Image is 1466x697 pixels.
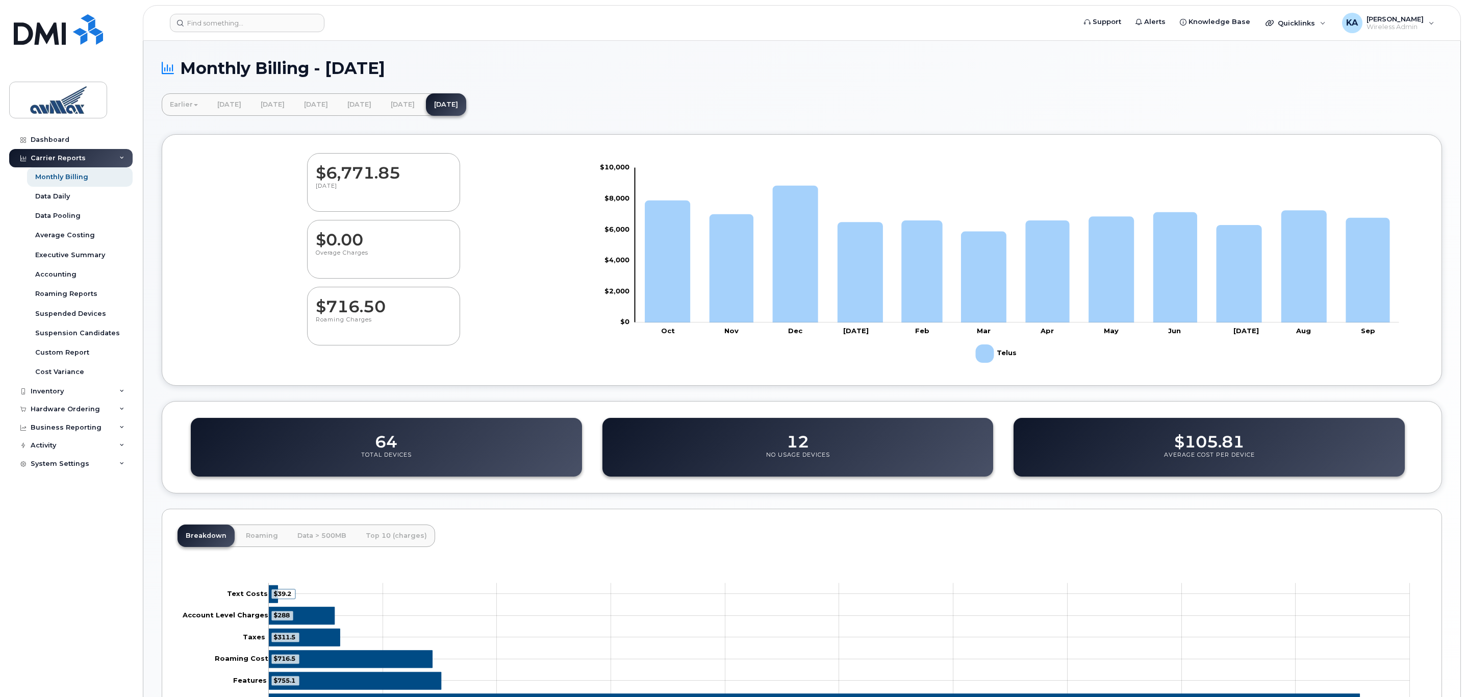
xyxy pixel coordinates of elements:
[233,676,267,684] tspan: Features
[316,220,451,249] dd: $0.00
[227,589,268,598] tspan: Text Costs
[788,327,803,335] tspan: Dec
[238,525,286,547] a: Roaming
[383,93,423,116] a: [DATE]
[1361,327,1375,335] tspan: Sep
[1104,327,1119,335] tspan: May
[604,194,629,202] tspan: $8,000
[273,655,295,662] tspan: $716.5
[1164,451,1255,469] p: Average Cost Per Device
[252,93,293,116] a: [DATE]
[976,340,1019,367] g: Legend
[273,633,295,641] tspan: $311.5
[316,182,451,201] p: [DATE]
[645,186,1389,322] g: Telus
[289,525,355,547] a: Data > 500MB
[316,316,451,334] p: Roaming Charges
[316,287,451,316] dd: $716.50
[661,327,675,335] tspan: Oct
[426,93,466,116] a: [DATE]
[916,327,930,335] tspan: Feb
[1296,327,1311,335] tspan: Aug
[604,287,629,295] tspan: $2,000
[162,93,206,116] a: Earlier
[273,677,295,684] tspan: $755.1
[844,327,869,335] tspan: [DATE]
[162,59,1442,77] h1: Monthly Billing - [DATE]
[977,327,991,335] tspan: Mar
[273,611,290,619] tspan: $288
[766,451,830,469] p: No Usage Devices
[361,451,412,469] p: Total Devices
[600,163,629,171] tspan: $10,000
[976,340,1019,367] g: Telus
[604,225,629,233] tspan: $6,000
[209,93,249,116] a: [DATE]
[620,317,629,326] tspan: $0
[316,154,451,182] dd: $6,771.85
[178,525,235,547] a: Breakdown
[787,422,809,451] dd: 12
[1169,327,1181,335] tspan: Jun
[1040,327,1054,335] tspan: Apr
[243,633,265,641] tspan: Taxes
[316,249,451,267] p: Overage Charges
[182,611,268,619] tspan: Account Level Charges
[604,256,629,264] tspan: $4,000
[358,525,435,547] a: Top 10 (charges)
[375,422,397,451] dd: 64
[600,163,1399,367] g: Chart
[296,93,336,116] a: [DATE]
[215,654,268,662] tspan: Roaming Cost
[724,327,739,335] tspan: Nov
[1233,327,1259,335] tspan: [DATE]
[1174,422,1244,451] dd: $105.81
[339,93,380,116] a: [DATE]
[273,590,291,598] tspan: $39.2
